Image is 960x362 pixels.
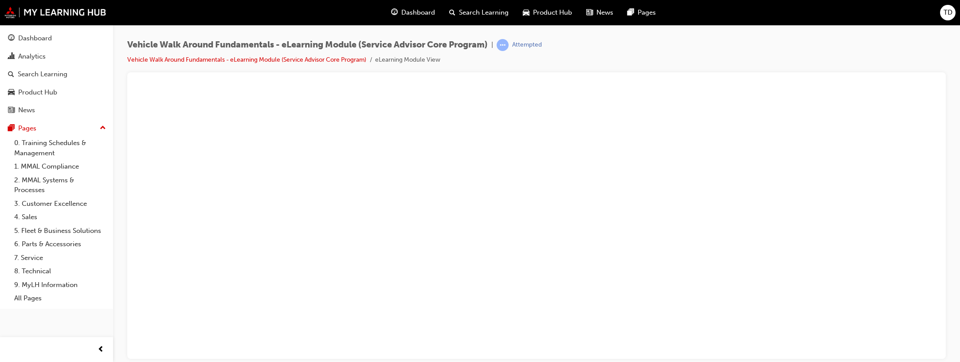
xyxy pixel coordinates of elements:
span: guage-icon [8,35,15,43]
button: TD [940,5,956,20]
a: 4. Sales [11,210,110,224]
a: guage-iconDashboard [384,4,442,22]
a: 9. MyLH Information [11,278,110,292]
span: search-icon [8,71,14,79]
a: pages-iconPages [620,4,663,22]
span: | [491,40,493,50]
a: Vehicle Walk Around Fundamentals - eLearning Module (Service Advisor Core Program) [127,56,366,63]
span: pages-icon [8,125,15,133]
button: Pages [4,120,110,137]
a: 6. Parts & Accessories [11,237,110,251]
span: guage-icon [391,7,398,18]
a: Search Learning [4,66,110,83]
a: 1. MMAL Compliance [11,160,110,173]
span: news-icon [8,106,15,114]
span: Product Hub [533,8,572,18]
li: eLearning Module View [375,55,440,65]
a: 7. Service [11,251,110,265]
div: Product Hub [18,87,57,98]
div: Attempted [512,41,542,49]
span: Pages [638,8,656,18]
img: mmal [4,7,106,18]
div: Search Learning [18,69,67,79]
span: chart-icon [8,53,15,61]
button: DashboardAnalyticsSearch LearningProduct HubNews [4,28,110,120]
a: 3. Customer Excellence [11,197,110,211]
a: 2. MMAL Systems & Processes [11,173,110,197]
span: search-icon [449,7,455,18]
a: Product Hub [4,84,110,101]
a: news-iconNews [579,4,620,22]
span: Dashboard [401,8,435,18]
div: Dashboard [18,33,52,43]
a: car-iconProduct Hub [516,4,579,22]
span: prev-icon [98,344,104,355]
div: News [18,105,35,115]
div: Pages [18,123,36,134]
a: All Pages [11,291,110,305]
a: Analytics [4,48,110,65]
span: news-icon [586,7,593,18]
span: up-icon [100,122,106,134]
div: Analytics [18,51,46,62]
a: 8. Technical [11,264,110,278]
span: Search Learning [459,8,509,18]
a: Dashboard [4,30,110,47]
span: car-icon [523,7,529,18]
span: News [596,8,613,18]
span: pages-icon [627,7,634,18]
span: TD [944,8,952,18]
span: learningRecordVerb_ATTEMPT-icon [497,39,509,51]
span: car-icon [8,89,15,97]
a: News [4,102,110,118]
a: 0. Training Schedules & Management [11,136,110,160]
span: Vehicle Walk Around Fundamentals - eLearning Module (Service Advisor Core Program) [127,40,488,50]
a: search-iconSearch Learning [442,4,516,22]
a: 5. Fleet & Business Solutions [11,224,110,238]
